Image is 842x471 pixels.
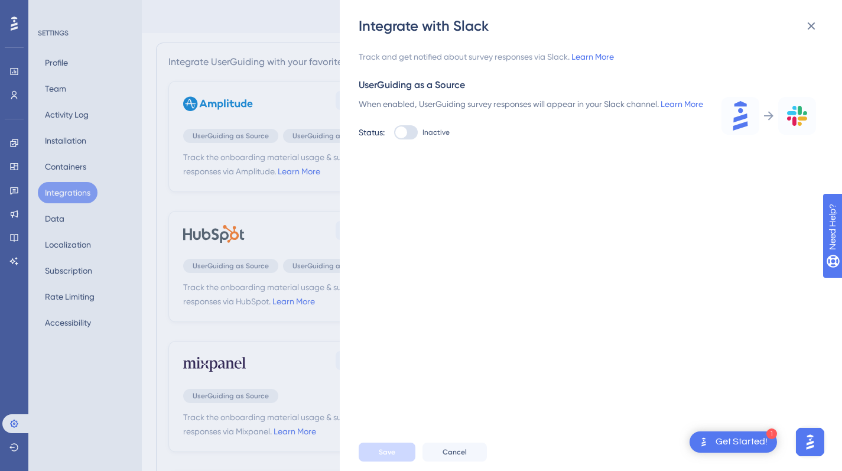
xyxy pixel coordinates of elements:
[28,3,74,17] span: Need Help?
[690,431,777,453] div: Open Get Started! checklist, remaining modules: 1
[422,443,487,462] button: Cancel
[359,78,816,92] div: UserGuiding as a Source
[766,428,777,439] div: 1
[359,17,825,35] div: Integrate with Slack
[379,447,395,457] span: Save
[697,435,711,449] img: launcher-image-alternative-text
[359,97,703,111] div: When enabled, UserGuiding survey responses will appear in your Slack channel.
[359,125,385,139] div: Status:
[359,50,816,64] div: Track and get notified about survey responses via Slack.
[792,424,828,460] iframe: UserGuiding AI Assistant Launcher
[571,52,614,61] a: Learn More
[716,436,768,449] div: Get Started!
[661,99,703,109] a: Learn More
[443,447,467,457] span: Cancel
[422,128,450,137] span: Inactive
[359,443,415,462] button: Save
